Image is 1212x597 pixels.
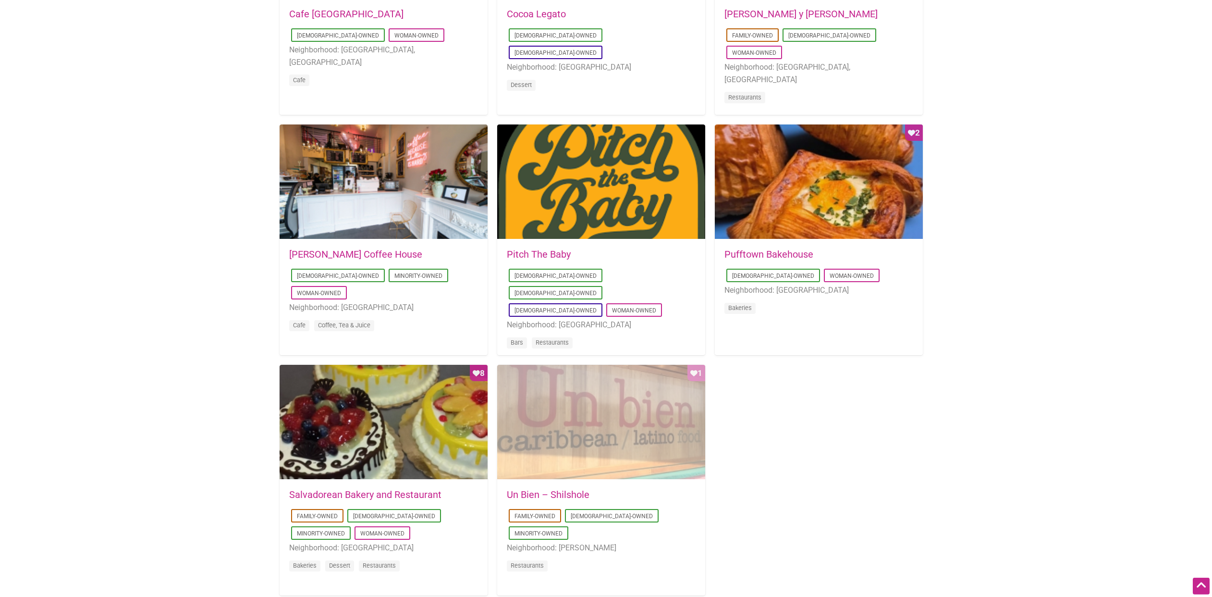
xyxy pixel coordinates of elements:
a: Family-Owned [297,513,338,520]
a: [DEMOGRAPHIC_DATA]-Owned [788,32,870,39]
a: Woman-Owned [612,307,656,314]
a: [DEMOGRAPHIC_DATA]-Owned [732,273,814,279]
li: Neighborhood: [GEOGRAPHIC_DATA] [289,301,478,314]
a: Cafe [293,322,306,329]
a: [DEMOGRAPHIC_DATA]-Owned [514,32,597,39]
li: Neighborhood: [GEOGRAPHIC_DATA] [507,319,696,331]
a: Bars [511,339,523,346]
a: Pitch The Baby [507,249,571,260]
a: Family-Owned [732,32,773,39]
li: Neighborhood: [GEOGRAPHIC_DATA], [GEOGRAPHIC_DATA] [289,44,478,68]
a: [DEMOGRAPHIC_DATA]-Owned [514,290,597,297]
a: [DEMOGRAPHIC_DATA]-Owned [514,50,597,56]
a: [DEMOGRAPHIC_DATA]-Owned [571,513,653,520]
a: Restaurants [728,94,761,101]
a: [PERSON_NAME] y [PERSON_NAME] [724,8,878,20]
a: Woman-Owned [297,290,341,297]
a: Minority-Owned [514,530,563,537]
a: Woman-Owned [732,50,776,56]
div: Scroll Back to Top [1193,578,1210,595]
li: Neighborhood: [PERSON_NAME] [507,542,696,554]
a: [DEMOGRAPHIC_DATA]-Owned [514,273,597,279]
a: Minority-Owned [297,530,345,537]
a: Restaurants [536,339,569,346]
li: Neighborhood: [GEOGRAPHIC_DATA], [GEOGRAPHIC_DATA] [724,61,913,86]
a: Coffee, Tea & Juice [318,322,370,329]
a: Cafe [293,76,306,84]
a: Dessert [329,562,350,569]
li: Neighborhood: [GEOGRAPHIC_DATA] [289,542,478,554]
a: Restaurants [511,562,544,569]
a: Dessert [511,81,532,88]
a: [DEMOGRAPHIC_DATA]-Owned [297,273,379,279]
a: Cocoa Legato [507,8,566,20]
a: Cafe [GEOGRAPHIC_DATA] [289,8,404,20]
a: Restaurants [363,562,396,569]
a: Bakeries [293,562,317,569]
a: Woman-Owned [830,273,874,279]
a: Salvadorean Bakery and Restaurant [289,489,441,500]
li: Neighborhood: [GEOGRAPHIC_DATA] [507,61,696,74]
a: Pufftown Bakehouse [724,249,813,260]
a: [DEMOGRAPHIC_DATA]-Owned [514,307,597,314]
a: Family-Owned [514,513,555,520]
a: Woman-Owned [360,530,404,537]
a: [DEMOGRAPHIC_DATA]-Owned [297,32,379,39]
a: [DEMOGRAPHIC_DATA]-Owned [353,513,435,520]
a: Woman-Owned [394,32,439,39]
li: Neighborhood: [GEOGRAPHIC_DATA] [724,284,913,297]
a: Un Bien – Shilshole [507,489,589,500]
a: Minority-Owned [394,273,442,279]
a: Bakeries [728,304,752,311]
a: [PERSON_NAME] Coffee House [289,249,422,260]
